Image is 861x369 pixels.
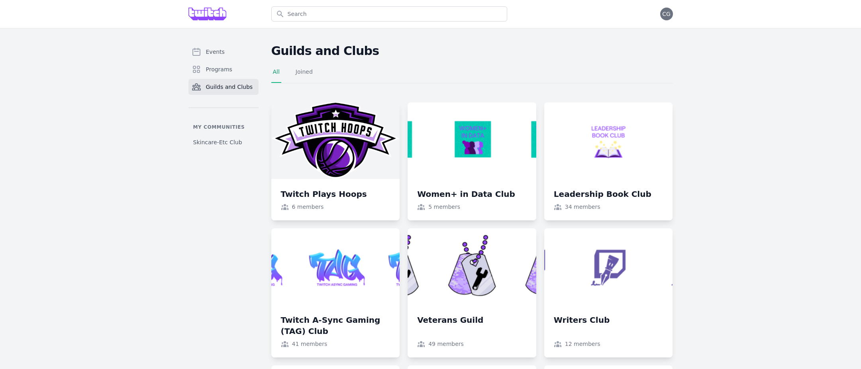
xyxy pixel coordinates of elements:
[206,83,253,91] span: Guilds and Clubs
[271,6,507,22] input: Search
[271,68,281,83] a: All
[193,138,242,146] span: Skincare-Etc Club
[206,65,232,73] span: Programs
[188,8,227,20] img: Grove
[188,135,259,149] a: Skincare-Etc Club
[188,61,259,77] a: Programs
[271,44,673,58] h2: Guilds and Clubs
[188,44,259,149] nav: Sidebar
[660,8,673,20] button: CG
[188,79,259,95] a: Guilds and Clubs
[188,44,259,60] a: Events
[294,68,314,83] a: Joined
[662,11,671,17] span: CG
[188,124,259,130] p: My communities
[206,48,225,56] span: Events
